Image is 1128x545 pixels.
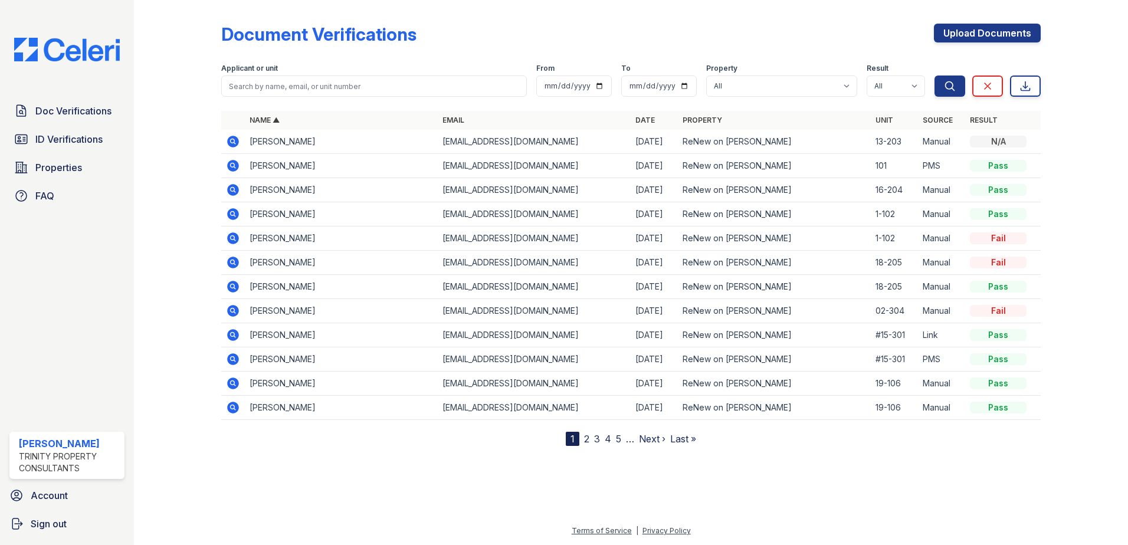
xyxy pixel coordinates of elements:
[631,396,678,420] td: [DATE]
[867,64,888,73] label: Result
[19,436,120,451] div: [PERSON_NAME]
[970,136,1027,147] div: N/A
[678,275,871,299] td: ReNew on [PERSON_NAME]
[594,433,600,445] a: 3
[5,38,129,61] img: CE_Logo_Blue-a8612792a0a2168367f1c8372b55b34899dd931a85d93a1a3d3e32e68fde9ad4.png
[438,202,631,226] td: [EMAIL_ADDRESS][DOMAIN_NAME]
[871,396,918,420] td: 19-106
[438,275,631,299] td: [EMAIL_ADDRESS][DOMAIN_NAME]
[918,275,965,299] td: Manual
[9,156,124,179] a: Properties
[438,347,631,372] td: [EMAIL_ADDRESS][DOMAIN_NAME]
[970,160,1027,172] div: Pass
[626,432,634,446] span: …
[871,323,918,347] td: #15-301
[631,130,678,154] td: [DATE]
[221,64,278,73] label: Applicant or unit
[670,433,696,445] a: Last »
[918,372,965,396] td: Manual
[970,232,1027,244] div: Fail
[245,347,438,372] td: [PERSON_NAME]
[970,257,1027,268] div: Fail
[871,130,918,154] td: 13-203
[871,372,918,396] td: 19-106
[438,178,631,202] td: [EMAIL_ADDRESS][DOMAIN_NAME]
[631,372,678,396] td: [DATE]
[19,451,120,474] div: Trinity Property Consultants
[635,116,655,124] a: Date
[871,178,918,202] td: 16-204
[934,24,1041,42] a: Upload Documents
[245,275,438,299] td: [PERSON_NAME]
[706,64,737,73] label: Property
[35,132,103,146] span: ID Verifications
[245,178,438,202] td: [PERSON_NAME]
[9,184,124,208] a: FAQ
[245,154,438,178] td: [PERSON_NAME]
[678,251,871,275] td: ReNew on [PERSON_NAME]
[923,116,953,124] a: Source
[5,512,129,536] a: Sign out
[438,226,631,251] td: [EMAIL_ADDRESS][DOMAIN_NAME]
[871,347,918,372] td: #15-301
[918,130,965,154] td: Manual
[5,484,129,507] a: Account
[871,299,918,323] td: 02-304
[918,226,965,251] td: Manual
[970,402,1027,413] div: Pass
[871,202,918,226] td: 1-102
[438,396,631,420] td: [EMAIL_ADDRESS][DOMAIN_NAME]
[631,251,678,275] td: [DATE]
[918,396,965,420] td: Manual
[31,517,67,531] span: Sign out
[35,189,54,203] span: FAQ
[438,372,631,396] td: [EMAIL_ADDRESS][DOMAIN_NAME]
[631,275,678,299] td: [DATE]
[970,353,1027,365] div: Pass
[245,130,438,154] td: [PERSON_NAME]
[678,202,871,226] td: ReNew on [PERSON_NAME]
[9,127,124,151] a: ID Verifications
[605,433,611,445] a: 4
[970,208,1027,220] div: Pass
[245,323,438,347] td: [PERSON_NAME]
[678,178,871,202] td: ReNew on [PERSON_NAME]
[970,377,1027,389] div: Pass
[642,526,691,535] a: Privacy Policy
[683,116,722,124] a: Property
[584,433,589,445] a: 2
[918,251,965,275] td: Manual
[875,116,893,124] a: Unit
[871,251,918,275] td: 18-205
[245,299,438,323] td: [PERSON_NAME]
[918,178,965,202] td: Manual
[678,323,871,347] td: ReNew on [PERSON_NAME]
[639,433,665,445] a: Next ›
[31,488,68,503] span: Account
[918,323,965,347] td: Link
[245,251,438,275] td: [PERSON_NAME]
[245,372,438,396] td: [PERSON_NAME]
[250,116,280,124] a: Name ▲
[970,281,1027,293] div: Pass
[871,226,918,251] td: 1-102
[35,160,82,175] span: Properties
[918,299,965,323] td: Manual
[438,251,631,275] td: [EMAIL_ADDRESS][DOMAIN_NAME]
[918,347,965,372] td: PMS
[245,202,438,226] td: [PERSON_NAME]
[631,202,678,226] td: [DATE]
[536,64,555,73] label: From
[631,323,678,347] td: [DATE]
[970,329,1027,341] div: Pass
[678,372,871,396] td: ReNew on [PERSON_NAME]
[572,526,632,535] a: Terms of Service
[221,75,527,97] input: Search by name, email, or unit number
[970,116,998,124] a: Result
[631,226,678,251] td: [DATE]
[616,433,621,445] a: 5
[631,347,678,372] td: [DATE]
[9,99,124,123] a: Doc Verifications
[918,154,965,178] td: PMS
